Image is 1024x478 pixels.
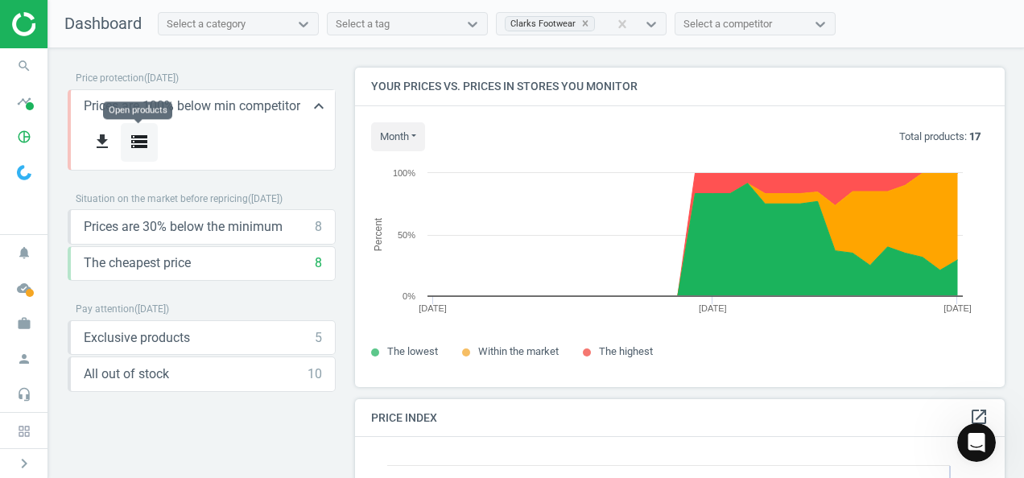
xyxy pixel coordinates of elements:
div: Select a tag [336,17,390,31]
i: storage [130,132,149,151]
i: timeline [9,86,39,117]
div: Clarks Footwear [506,17,576,31]
span: ( [DATE] ) [144,72,179,84]
div: 5 [315,329,322,347]
span: Pay attention [76,303,134,315]
i: get_app [93,132,112,151]
span: Exclusive products [84,329,190,347]
text: 50% [398,230,415,240]
span: Within the market [478,345,559,357]
tspan: Percent [373,217,384,251]
span: Price protection [76,72,144,84]
span: All out of stock [84,365,169,383]
div: 8 [315,218,322,236]
p: Total products: [899,130,981,144]
img: wGWNvw8QSZomAAAAABJRU5ErkJggg== [17,165,31,180]
span: The cheapest price [84,254,191,272]
span: The highest [599,345,653,357]
i: cloud_done [9,273,39,303]
i: search [9,51,39,81]
span: ( [DATE] ) [134,303,169,315]
button: month [371,122,425,151]
div: Select a competitor [683,17,772,31]
span: Prices are 30% below the minimum [84,218,283,236]
button: chevron_right [4,453,44,474]
div: Open products [103,101,172,119]
text: 0% [403,291,415,301]
span: Situation on the market before repricing [76,193,248,204]
iframe: Intercom live chat [957,423,996,462]
i: chevron_right [14,454,34,473]
img: ajHJNr6hYgQAAAAASUVORK5CYII= [12,12,126,36]
span: Prices are 100% below min competitor [84,97,300,115]
b: 17 [969,130,981,142]
i: pie_chart_outlined [9,122,39,152]
i: keyboard_arrow_up [309,97,328,116]
span: Dashboard [64,14,142,33]
h4: Your prices vs. prices in stores you monitor [355,68,1005,105]
tspan: [DATE] [943,303,972,313]
a: open_in_new [969,407,989,428]
button: get_app [84,123,121,161]
tspan: [DATE] [699,303,727,313]
i: headset_mic [9,379,39,410]
button: keyboard_arrow_up [303,90,335,123]
i: work [9,308,39,339]
i: open_in_new [969,407,989,426]
div: 8 [315,254,322,272]
tspan: [DATE] [419,303,447,313]
span: ( [DATE] ) [248,193,283,204]
span: The lowest [387,345,438,357]
i: notifications [9,237,39,268]
text: 100% [393,168,415,178]
i: person [9,344,39,374]
h4: Price Index [355,399,1005,437]
div: Select a category [167,17,246,31]
div: 10 [308,365,322,383]
button: storage [121,123,158,161]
